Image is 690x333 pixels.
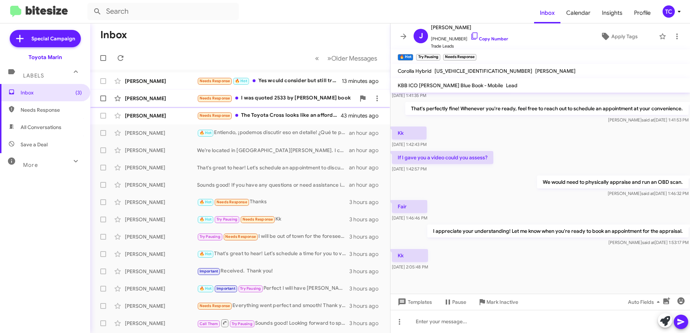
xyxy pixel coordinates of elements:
[200,252,212,256] span: 🔥 Hot
[197,284,349,293] div: Perfect I will have [PERSON_NAME] reach out to you to schedule a time. He will reach out to you s...
[596,3,628,23] a: Insights
[197,198,349,206] div: Thanks
[197,302,349,310] div: Everything went perfect and smooth! Thank you and [PERSON_NAME] for all your help!
[608,191,689,196] span: [PERSON_NAME] [DATE] 1:46:32 PM
[398,54,413,61] small: 🔥 Hot
[125,77,197,85] div: [PERSON_NAME]
[628,3,656,23] a: Profile
[608,240,689,245] span: [PERSON_NAME] [DATE] 1:53:17 PM
[331,54,377,62] span: Older Messages
[21,106,82,114] span: Needs Response
[125,233,197,240] div: [PERSON_NAME]
[349,250,384,258] div: 3 hours ago
[349,216,384,223] div: 3 hours ago
[31,35,75,42] span: Special Campaign
[125,129,197,137] div: [PERSON_NAME]
[200,200,212,204] span: 🔥 Hot
[200,303,230,308] span: Needs Response
[75,89,82,96] span: (3)
[197,147,349,154] div: We’re located in [GEOGRAPHIC_DATA][PERSON_NAME]. I can provide directions or help you set up an a...
[392,215,427,221] span: [DATE] 1:46:46 PM
[240,286,261,291] span: Try Pausing
[323,51,381,66] button: Next
[197,232,349,241] div: I will be out of town for the foreseeable future. I had called to help aid my mom in her car shop...
[125,147,197,154] div: [PERSON_NAME]
[200,217,212,222] span: 🔥 Hot
[125,250,197,258] div: [PERSON_NAME]
[452,296,466,308] span: Pause
[349,164,384,171] div: an hour ago
[506,82,517,89] span: Lead
[392,166,427,172] span: [DATE] 1:42:57 PM
[21,124,61,131] span: All Conversations
[235,79,247,83] span: 🔥 Hot
[125,164,197,171] div: [PERSON_NAME]
[200,269,218,274] span: Important
[392,249,428,262] p: Kk
[349,129,384,137] div: an hour ago
[197,77,342,85] div: Yes would consider but still trying to find a new car for us let's talk [DATE] I maybe can come in
[197,111,341,120] div: The Toyota Cross looks like an affordable option. Looking for the smaller cross over hybrid like ...
[398,68,432,74] span: Corolla Hybrid
[342,77,384,85] div: 13 minutes ago
[125,199,197,206] div: [PERSON_NAME]
[390,296,438,308] button: Templates
[200,96,230,101] span: Needs Response
[349,268,384,275] div: 3 hours ago
[197,250,349,258] div: That's great to hear! Let’s schedule a time for you to visit and discuss your RAV4 Hybrid with us...
[315,54,319,63] span: «
[200,79,230,83] span: Needs Response
[327,54,331,63] span: »
[396,296,432,308] span: Templates
[611,30,638,43] span: Apply Tags
[200,321,218,326] span: Call Them
[608,117,689,123] span: [PERSON_NAME] [DATE] 1:41:53 PM
[197,129,349,137] div: Entiendo, ¡podemos discutir eso en detalle! ¿Qué te parece si programamos una cita para que traig...
[537,176,689,188] p: We would need to physically appraise and run an OBD scan.
[217,200,247,204] span: Needs Response
[431,23,508,32] span: [PERSON_NAME]
[125,285,197,292] div: [PERSON_NAME]
[23,72,44,79] span: Labels
[392,151,493,164] p: If I gave you a video could you assess?
[349,181,384,188] div: an hour ago
[200,113,230,118] span: Needs Response
[125,216,197,223] div: [PERSON_NAME]
[125,268,197,275] div: [PERSON_NAME]
[10,30,81,47] a: Special Campaign
[197,267,349,275] div: Received. Thank you!
[622,296,668,308] button: Auto Fields
[21,141,48,148] span: Save a Deal
[197,215,349,223] div: Kk
[200,130,212,135] span: 🔥 Hot
[217,217,237,222] span: Try Pausing
[405,102,689,115] p: That's perfectly fine! Whenever you're ready, feel free to reach out to schedule an appointment a...
[392,264,428,270] span: [DATE] 2:05:48 PM
[349,233,384,240] div: 3 hours ago
[243,217,273,222] span: Needs Response
[438,296,472,308] button: Pause
[29,54,62,61] div: Toyota Marin
[470,36,508,41] a: Copy Number
[434,68,532,74] span: [US_VEHICLE_IDENTIFICATION_NUMBER]
[21,89,82,96] span: Inbox
[427,225,689,237] p: I appreciate your understanding! Let me know when you're ready to book an appointment for the app...
[197,319,349,328] div: Sounds good! Looking forward to speaking with you when you're back. Take care!
[486,296,518,308] span: Mark Inactive
[311,51,381,66] nav: Page navigation example
[125,302,197,310] div: [PERSON_NAME]
[125,320,197,327] div: [PERSON_NAME]
[443,54,476,61] small: Needs Response
[197,181,349,188] div: Sounds good! If you have any questions or need assistance in the future, feel free to reach out. ...
[125,112,197,119] div: [PERSON_NAME]
[392,200,427,213] p: Fair
[416,54,440,61] small: Try Pausing
[349,147,384,154] div: an hour ago
[349,285,384,292] div: 3 hours ago
[349,302,384,310] div: 3 hours ago
[232,321,253,326] span: Try Pausing
[535,68,576,74] span: [PERSON_NAME]
[217,286,235,291] span: Important
[472,296,524,308] button: Mark Inactive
